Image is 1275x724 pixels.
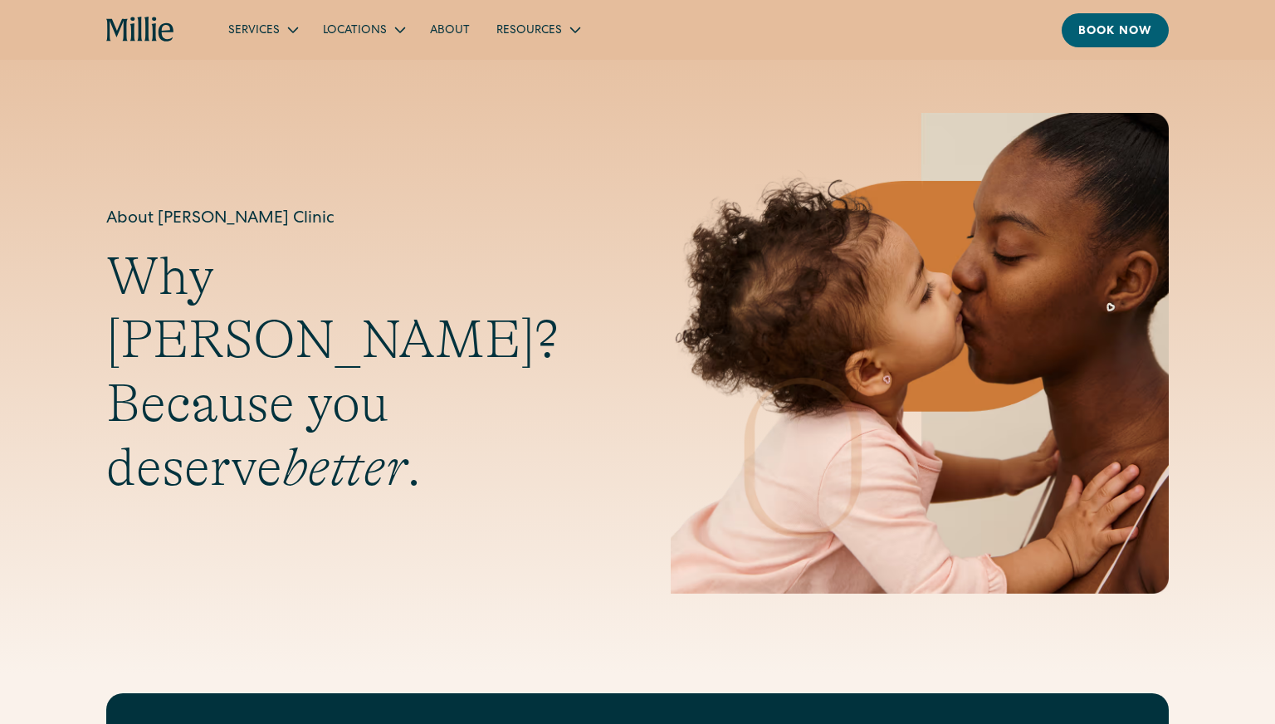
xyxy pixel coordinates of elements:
div: Services [215,16,310,43]
em: better [282,438,407,497]
img: Mother and baby sharing a kiss, highlighting the emotional bond and nurturing care at the heart o... [671,113,1169,594]
div: Book now [1078,23,1152,41]
a: home [106,17,175,43]
div: Resources [483,16,592,43]
a: Book now [1062,13,1169,47]
h2: Why [PERSON_NAME]? Because you deserve . [106,245,604,500]
a: About [417,16,483,43]
h1: About [PERSON_NAME] Clinic [106,207,604,232]
div: Resources [496,22,562,40]
div: Services [228,22,280,40]
div: Locations [310,16,417,43]
div: Locations [323,22,387,40]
